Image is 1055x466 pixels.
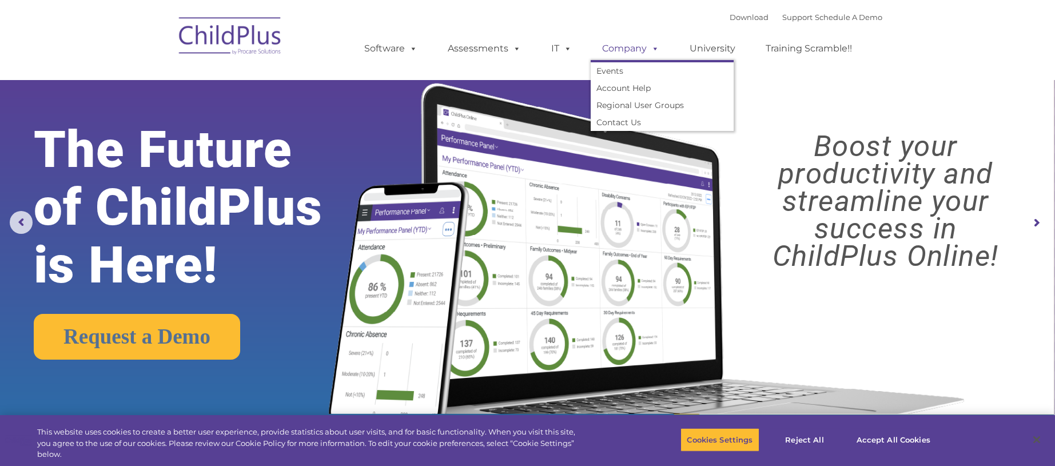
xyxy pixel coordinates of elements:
a: Events [591,62,734,79]
a: Schedule A Demo [815,13,882,22]
div: This website uses cookies to create a better user experience, provide statistics about user visit... [37,427,580,460]
img: ChildPlus by Procare Solutions [173,9,288,66]
a: University [678,37,747,60]
button: Close [1024,427,1049,452]
a: Assessments [436,37,532,60]
a: Software [353,37,429,60]
a: IT [540,37,583,60]
a: Account Help [591,79,734,97]
a: Contact Us [591,114,734,131]
button: Accept All Cookies [850,428,937,452]
a: Regional User Groups [591,97,734,114]
button: Reject All [769,428,841,452]
a: Download [730,13,769,22]
font: | [730,13,882,22]
rs-layer: Boost your productivity and streamline your success in ChildPlus Online! [729,133,1042,270]
a: Support [782,13,813,22]
button: Cookies Settings [680,428,759,452]
a: Training Scramble!! [754,37,863,60]
a: Request a Demo [34,314,240,360]
rs-layer: The Future of ChildPlus is Here! [34,121,371,294]
a: Company [591,37,671,60]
